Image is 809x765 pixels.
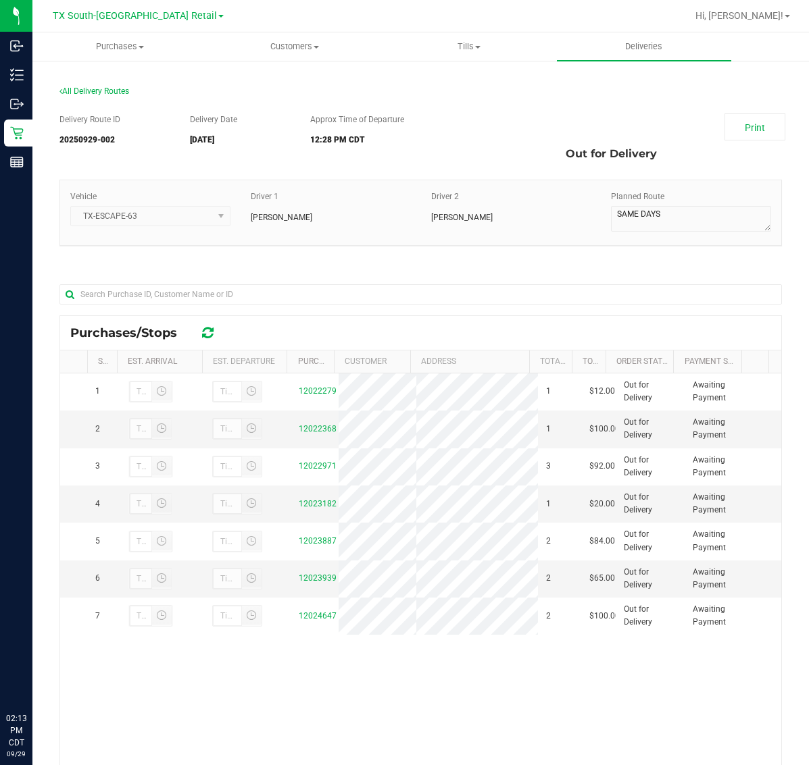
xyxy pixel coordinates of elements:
[624,416,677,442] span: Out for Delivery
[10,97,24,111] inline-svg: Outbound
[299,386,337,396] a: 12022279
[693,603,746,629] span: Awaiting Payment
[10,39,24,53] inline-svg: Inbound
[607,41,681,53] span: Deliveries
[59,86,129,96] span: All Delivery Routes
[624,528,677,554] span: Out for Delivery
[529,350,572,373] th: Total Order Lines
[334,350,410,373] th: Customer
[251,190,278,203] label: Driver 1
[725,113,785,140] a: Print Manifest
[589,498,615,510] span: $20.00
[95,572,100,585] span: 6
[251,211,312,223] span: [PERSON_NAME]
[616,357,672,366] a: Order Status
[10,126,24,140] inline-svg: Retail
[589,423,620,436] span: $100.00
[95,423,100,436] span: 2
[546,423,551,436] span: 1
[299,573,337,583] a: 12023939
[624,566,677,591] span: Out for Delivery
[299,424,337,433] a: 12022368
[383,41,556,53] span: Tills
[382,32,557,61] a: Tills
[546,610,551,623] span: 2
[557,32,732,61] a: Deliveries
[410,350,529,373] th: Address
[208,41,382,53] span: Customers
[624,454,677,479] span: Out for Delivery
[431,190,459,203] label: Driver 2
[589,535,615,548] span: $84.00
[546,572,551,585] span: 2
[693,379,746,404] span: Awaiting Payment
[546,460,551,473] span: 3
[546,535,551,548] span: 2
[310,136,470,144] h5: 12:28 PM CDT
[59,113,120,126] label: Delivery Route ID
[40,655,56,671] iframe: Resource center unread badge
[566,140,657,167] span: Out for Delivery
[624,491,677,517] span: Out for Delivery
[128,357,177,366] a: Est. Arrival
[611,190,664,203] label: Planned Route
[207,32,383,61] a: Customers
[33,41,207,53] span: Purchases
[546,498,551,510] span: 1
[98,357,125,366] a: Stop #
[95,535,100,548] span: 5
[299,461,337,471] a: 12022971
[299,611,337,621] a: 12024647
[14,657,54,697] iframe: Resource center
[299,499,337,508] a: 12023182
[70,325,191,340] span: Purchases/Stops
[589,385,615,398] span: $12.00
[190,113,237,126] label: Delivery Date
[546,385,551,398] span: 1
[6,712,26,749] p: 02:13 PM CDT
[95,460,100,473] span: 3
[693,491,746,517] span: Awaiting Payment
[589,610,620,623] span: $100.00
[53,10,217,22] span: TX South-[GEOGRAPHIC_DATA] Retail
[695,10,783,21] span: Hi, [PERSON_NAME]!
[95,385,100,398] span: 1
[70,190,97,203] label: Vehicle
[624,379,677,404] span: Out for Delivery
[299,536,337,546] a: 12023887
[95,498,100,510] span: 4
[190,136,290,144] h5: [DATE]
[589,572,615,585] span: $65.00
[59,284,782,305] input: Search Purchase ID, Customer Name or ID
[10,68,24,82] inline-svg: Inventory
[624,603,677,629] span: Out for Delivery
[59,135,115,144] strong: 20250929-002
[685,357,752,366] a: Payment Status
[10,155,24,169] inline-svg: Reports
[693,528,746,554] span: Awaiting Payment
[693,454,746,479] span: Awaiting Payment
[6,749,26,759] p: 09/29
[589,460,615,473] span: $92.00
[95,610,100,623] span: 7
[693,566,746,591] span: Awaiting Payment
[32,32,207,61] a: Purchases
[298,357,349,366] a: Purchase ID
[583,357,607,366] a: Total
[431,211,493,223] span: [PERSON_NAME]
[693,416,746,442] span: Awaiting Payment
[202,350,287,373] th: Est. Departure
[310,113,404,126] label: Approx Time of Departure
